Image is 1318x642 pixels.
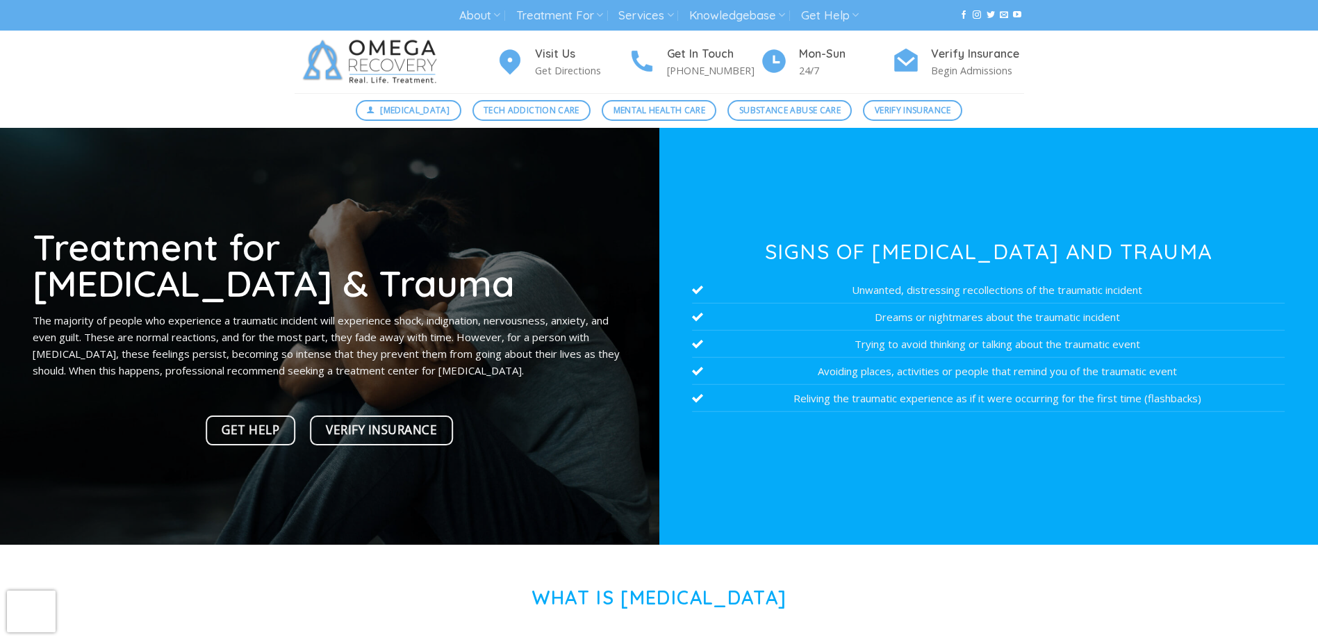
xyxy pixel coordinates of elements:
a: Verify Insurance [863,100,962,121]
a: Get Help [206,415,296,445]
span: Get Help [222,420,279,440]
a: Get In Touch [PHONE_NUMBER] [628,45,760,79]
a: Verify Insurance [310,415,453,445]
p: [PHONE_NUMBER] [667,63,760,79]
img: Omega Recovery [295,31,451,93]
span: Tech Addiction Care [484,104,579,117]
a: Mental Health Care [602,100,716,121]
a: About [459,3,500,28]
p: Get Directions [535,63,628,79]
h4: Get In Touch [667,45,760,63]
a: Tech Addiction Care [472,100,591,121]
span: Substance Abuse Care [739,104,841,117]
span: Verify Insurance [326,420,437,440]
h4: Verify Insurance [931,45,1024,63]
h1: What is [MEDICAL_DATA] [295,586,1024,609]
li: Trying to avoid thinking or talking about the traumatic event [692,331,1285,358]
a: [MEDICAL_DATA] [356,100,461,121]
li: Reliving the traumatic experience as if it were occurring for the first time (flashbacks) [692,385,1285,412]
h4: Mon-Sun [799,45,892,63]
a: Substance Abuse Care [727,100,852,121]
li: Unwanted, distressing recollections of the traumatic incident [692,277,1285,304]
a: Follow on Instagram [973,10,981,20]
a: Get Help [801,3,859,28]
span: Verify Insurance [875,104,951,117]
p: The majority of people who experience a traumatic incident will experience shock, indignation, ne... [33,312,626,379]
a: Follow on YouTube [1013,10,1021,20]
a: Follow on Facebook [959,10,968,20]
p: Begin Admissions [931,63,1024,79]
a: Services [618,3,673,28]
a: Follow on Twitter [987,10,995,20]
a: Visit Us Get Directions [496,45,628,79]
a: Treatment For [516,3,603,28]
span: [MEDICAL_DATA] [380,104,450,117]
a: Verify Insurance Begin Admissions [892,45,1024,79]
a: Knowledgebase [689,3,785,28]
li: Avoiding places, activities or people that remind you of the traumatic event [692,358,1285,385]
h1: Treatment for [MEDICAL_DATA] & Trauma [33,229,626,302]
h3: Signs of [MEDICAL_DATA] and Trauma [692,241,1285,262]
a: Send us an email [1000,10,1008,20]
h4: Visit Us [535,45,628,63]
li: Dreams or nightmares about the traumatic incident [692,304,1285,331]
p: 24/7 [799,63,892,79]
span: Mental Health Care [613,104,705,117]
